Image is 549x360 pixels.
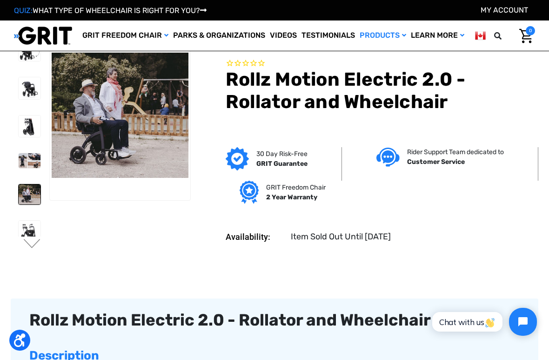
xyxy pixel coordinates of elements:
[226,68,535,113] h1: Rollz Motion Electric 2.0 - Rollator and Wheelchair
[14,6,207,15] a: QUIZ:WHAT TYPE OF WHEELCHAIR IS RIGHT FOR YOU?
[266,183,326,192] p: GRIT Freedom Chair
[268,20,299,51] a: Videos
[256,149,308,159] p: 30 Day Risk-Free
[407,147,504,157] p: Rider Support Team dedicated to
[508,26,512,46] input: Search
[481,6,528,14] a: Account
[80,20,171,51] a: GRIT Freedom Chair
[22,239,42,250] button: Go to slide 2 of 2
[475,30,486,41] img: ca.png
[29,308,520,333] div: Rollz Motion Electric 2.0 - Rollator and Wheelchair
[171,20,268,51] a: Parks & Organizations
[19,153,40,168] img: Rollz Motion Electric 2.0 - Rollator and Wheelchair
[19,77,40,99] img: Rollz Motion Electric 2.0 - Rollator and Wheelchair
[376,147,400,166] img: Customer service
[357,20,408,51] a: Products
[50,53,190,178] img: Rollz Motion Electric 2.0 - Rollator and Wheelchair
[299,20,357,51] a: Testimonials
[408,20,467,51] a: Learn More
[19,115,40,137] img: Rollz Motion Electric 2.0 - Rollator and Wheelchair
[240,181,259,204] img: Grit freedom
[266,193,317,201] strong: 2 Year Warranty
[226,147,249,170] img: GRIT Guarantee
[407,158,465,166] strong: Customer Service
[19,221,40,243] img: Rollz Motion Electric 2.0 - Rollator and Wheelchair
[14,6,33,15] span: QUIZ:
[19,184,40,204] img: Rollz Motion Electric 2.0 - Rollator and Wheelchair
[226,58,535,68] span: Rated 0.0 out of 5 stars 0 reviews
[256,160,308,168] strong: GRIT Guarantee
[422,300,545,344] iframe: Tidio Chat
[14,26,72,45] img: GRIT All-Terrain Wheelchair and Mobility Equipment
[291,231,391,243] dd: Item Sold Out Until [DATE]
[519,29,533,43] img: Cart
[226,231,284,243] dt: Availability:
[526,26,535,35] span: 0
[512,26,535,46] a: Cart with 0 items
